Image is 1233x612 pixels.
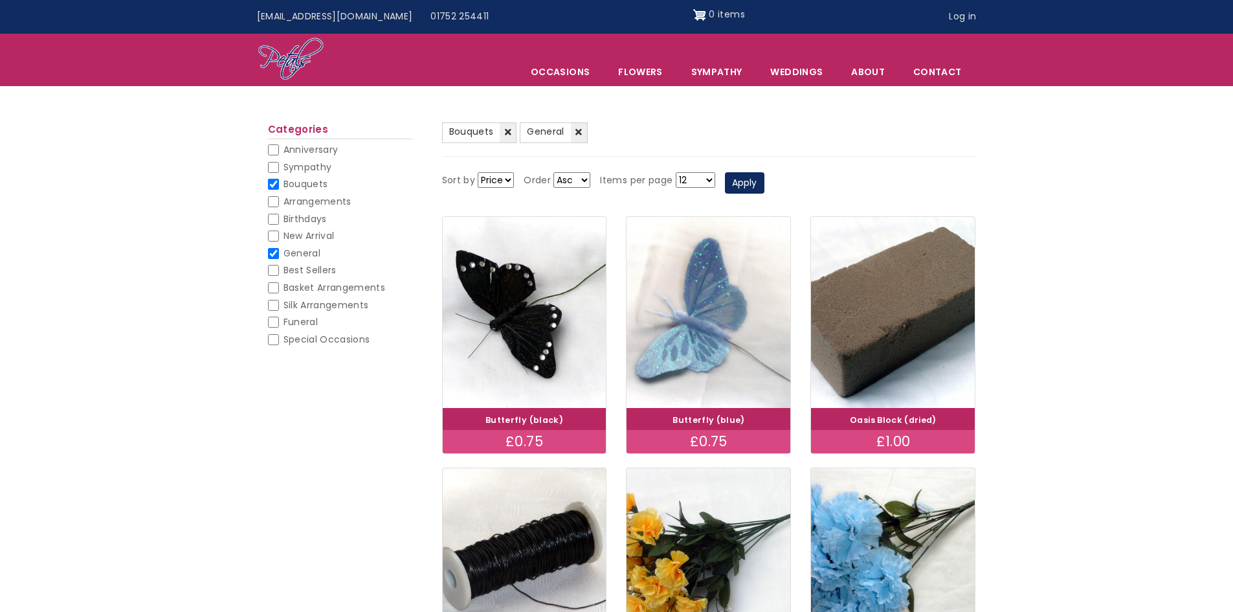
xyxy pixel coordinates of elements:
span: General [283,247,320,260]
a: Flowers [605,58,676,85]
span: Best Sellers [283,264,337,277]
span: Weddings [757,58,836,85]
img: Butterfly (black) [443,217,606,408]
a: Butterfly (blue) [672,414,745,425]
span: Occasions [517,58,603,85]
a: Oasis Block (dried) [850,414,937,425]
img: Shopping cart [693,5,706,25]
span: General [527,125,564,138]
label: Order [524,173,551,188]
a: Bouquets [442,122,517,143]
a: Log in [940,5,985,29]
div: £0.75 [627,430,790,453]
img: Oasis Block (dried) [811,217,975,408]
a: General [520,122,587,143]
a: [EMAIL_ADDRESS][DOMAIN_NAME] [248,5,422,29]
span: New Arrival [283,229,335,242]
label: Sort by [442,173,475,188]
img: Butterfly (blue) [627,217,790,408]
span: Sympathy [283,161,332,174]
span: Bouquets [283,177,328,190]
div: £1.00 [811,430,975,453]
label: Items per page [600,173,672,188]
span: Arrangements [283,195,351,208]
span: 0 items [709,8,744,21]
button: Apply [725,172,764,194]
span: Silk Arrangements [283,299,369,312]
span: Funeral [283,315,318,328]
span: Anniversary [283,143,339,156]
span: Birthdays [283,212,327,225]
span: Bouquets [449,125,494,138]
h2: Categories [268,124,412,139]
span: Basket Arrangements [283,281,386,294]
a: 01752 254411 [421,5,498,29]
img: Home [258,37,324,82]
a: Sympathy [678,58,756,85]
a: About [838,58,898,85]
a: Butterfly (black) [485,414,563,425]
div: £0.75 [443,430,606,453]
a: Shopping cart 0 items [693,5,745,25]
span: Special Occasions [283,333,370,346]
a: Contact [900,58,975,85]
